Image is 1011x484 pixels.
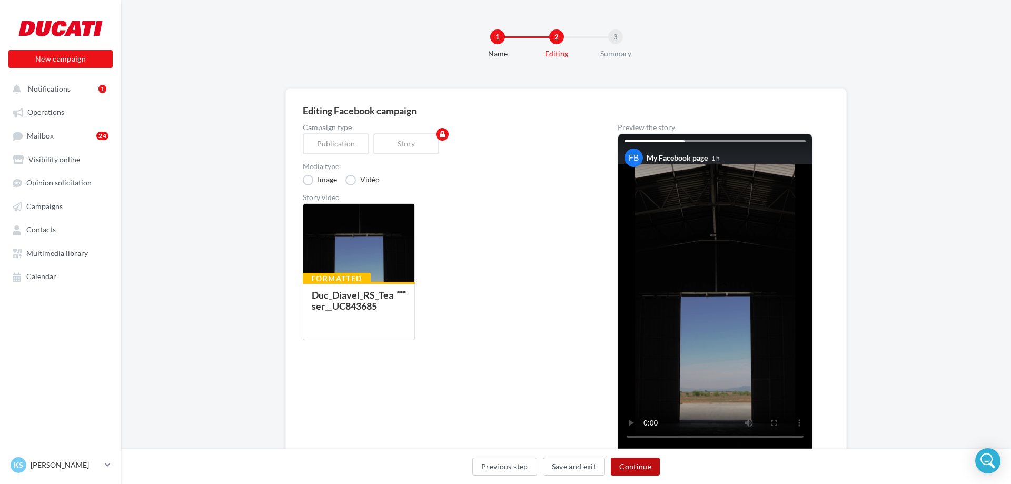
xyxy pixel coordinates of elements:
span: Notifications [28,84,71,93]
button: Previous step [472,458,537,476]
div: 1 h [711,154,720,163]
a: Calendar [6,266,115,285]
span: Operations [27,108,64,117]
div: 1 [98,85,106,93]
a: Operations [6,102,115,121]
a: Multimedia library [6,243,115,262]
div: 3 [608,29,623,44]
div: Editing [523,48,590,59]
span: Mailbox [27,131,54,140]
span: Contacts [26,225,56,234]
span: Campaigns [26,202,63,211]
div: Formatted [303,273,371,284]
p: [PERSON_NAME] [31,460,101,470]
div: FB [625,149,643,167]
button: New campaign [8,50,113,68]
a: Visibility online [6,150,115,169]
span: Multimedia library [26,249,88,258]
div: Story video [303,194,584,201]
div: Preview the story [618,124,812,131]
div: Name [464,48,531,59]
span: Calendar [26,272,56,281]
a: KS [PERSON_NAME] [8,455,113,475]
div: Editing Facebook campaign [303,106,829,115]
span: Opinion solicitation [26,179,92,187]
div: Duc_Diavel_RS_Teaser__UC843685 [312,289,393,312]
span: Visibility online [28,155,80,164]
button: Continue [611,458,660,476]
div: Open Intercom Messenger [975,448,1000,473]
span: KS [14,460,23,470]
div: My Facebook page [647,153,708,163]
a: Opinion solicitation [6,173,115,192]
div: Summary [582,48,649,59]
label: Media type [303,163,584,170]
div: 2 [549,29,564,44]
button: Save and exit [543,458,606,476]
div: 1 [490,29,505,44]
a: Mailbox24 [6,126,115,145]
label: Vidéo [345,175,380,185]
a: Contacts [6,220,115,239]
label: Campaign type [303,124,584,131]
label: Image [303,175,337,185]
div: 24 [96,132,108,140]
button: Notifications 1 [6,79,111,98]
a: Campaigns [6,196,115,215]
